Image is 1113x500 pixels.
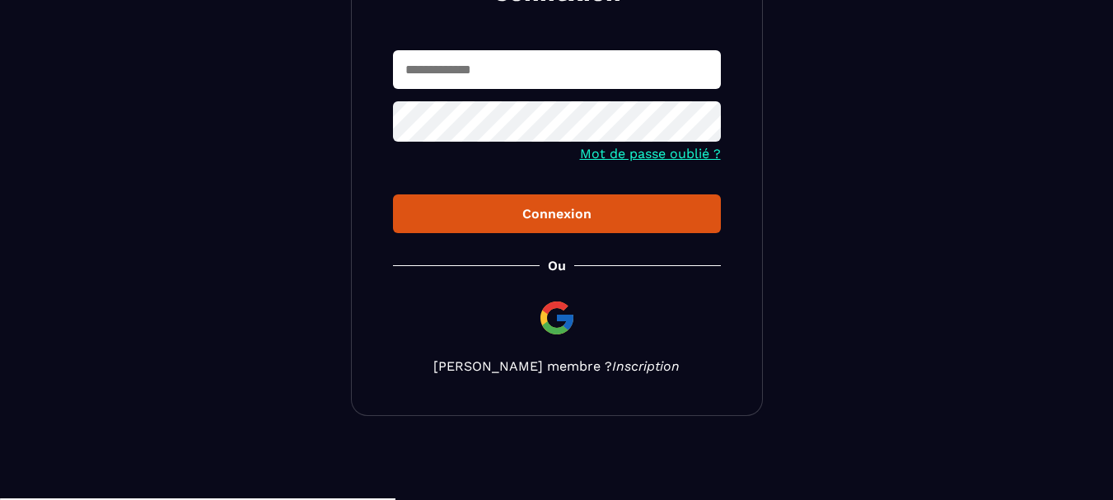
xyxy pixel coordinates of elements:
a: Inscription [612,358,680,374]
button: Connexion [393,194,721,233]
div: Connexion [406,206,708,222]
p: [PERSON_NAME] membre ? [393,358,721,374]
p: Ou [548,258,566,273]
a: Mot de passe oublié ? [580,146,721,161]
img: google [537,298,577,338]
